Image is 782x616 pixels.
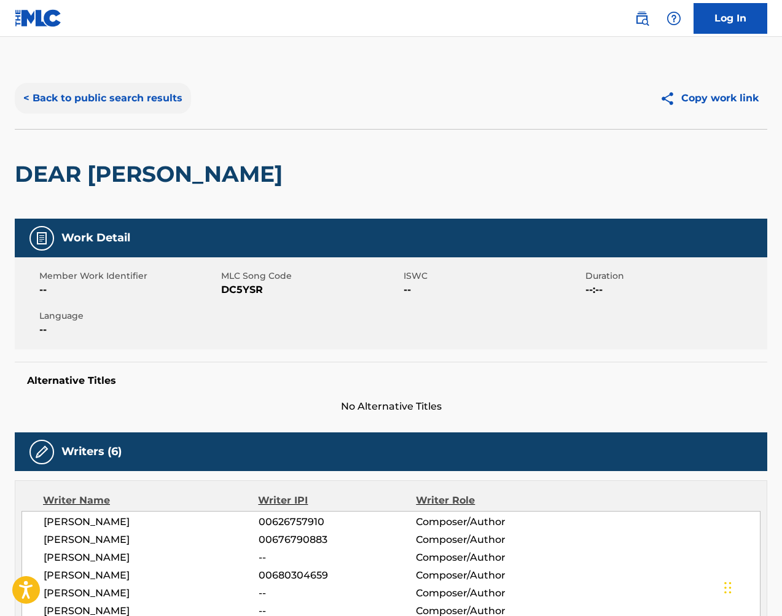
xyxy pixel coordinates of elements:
[660,91,681,106] img: Copy work link
[259,586,416,601] span: --
[258,493,416,508] div: Writer IPI
[43,493,258,508] div: Writer Name
[416,532,559,547] span: Composer/Author
[416,493,560,508] div: Writer Role
[585,270,764,283] span: Duration
[39,310,218,322] span: Language
[61,231,130,245] h5: Work Detail
[416,586,559,601] span: Composer/Author
[416,550,559,565] span: Composer/Author
[34,445,49,459] img: Writers
[259,515,416,529] span: 00626757910
[221,270,400,283] span: MLC Song Code
[259,550,416,565] span: --
[630,6,654,31] a: Public Search
[416,515,559,529] span: Composer/Author
[651,83,767,114] button: Copy work link
[39,270,218,283] span: Member Work Identifier
[662,6,686,31] div: Help
[259,532,416,547] span: 00676790883
[15,160,289,188] h2: DEAR [PERSON_NAME]
[44,532,259,547] span: [PERSON_NAME]
[667,11,681,26] img: help
[724,569,732,606] div: Drag
[694,3,767,34] a: Log In
[39,283,218,297] span: --
[44,586,259,601] span: [PERSON_NAME]
[44,550,259,565] span: [PERSON_NAME]
[44,515,259,529] span: [PERSON_NAME]
[34,231,49,246] img: Work Detail
[15,9,62,27] img: MLC Logo
[221,283,400,297] span: DC5YSR
[15,399,767,414] span: No Alternative Titles
[27,375,755,387] h5: Alternative Titles
[635,11,649,26] img: search
[39,322,218,337] span: --
[259,568,416,583] span: 00680304659
[404,283,582,297] span: --
[404,270,582,283] span: ISWC
[44,568,259,583] span: [PERSON_NAME]
[416,568,559,583] span: Composer/Author
[585,283,764,297] span: --:--
[721,557,782,616] iframe: Chat Widget
[15,83,191,114] button: < Back to public search results
[61,445,122,459] h5: Writers (6)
